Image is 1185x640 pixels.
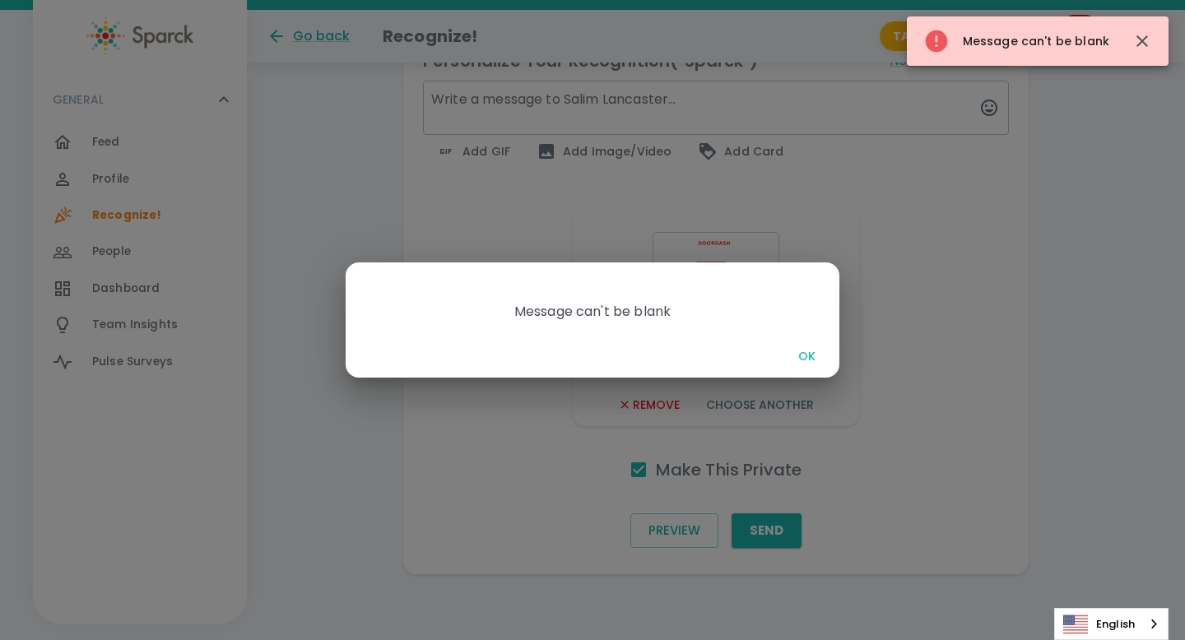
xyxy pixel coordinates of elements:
div: Message can't be blank [923,21,1109,61]
div: Language [1054,608,1169,640]
button: OK [780,341,833,372]
aside: Language selected: English [1054,608,1169,640]
div: Message can't be blank [332,289,839,322]
a: English [1055,609,1168,639]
